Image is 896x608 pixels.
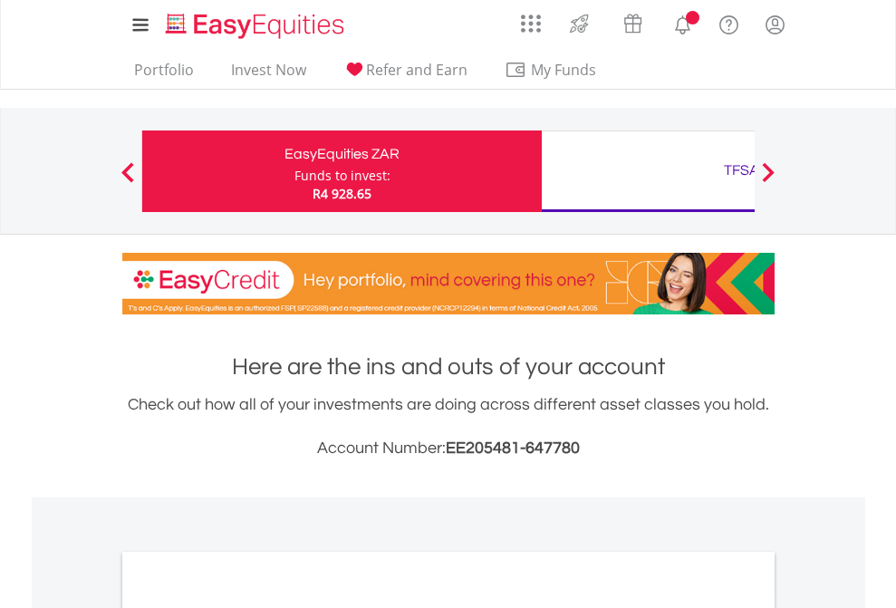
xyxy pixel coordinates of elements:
a: Notifications [660,5,706,41]
a: Invest Now [224,61,313,89]
div: Check out how all of your investments are doing across different asset classes you hold. [122,392,775,461]
a: Portfolio [127,61,201,89]
a: AppsGrid [509,5,553,34]
div: EasyEquities ZAR [153,141,531,167]
a: Home page [159,5,352,41]
span: Refer and Earn [366,60,467,80]
a: My Profile [752,5,798,44]
button: Previous [110,171,146,189]
h1: Here are the ins and outs of your account [122,351,775,383]
span: My Funds [505,58,623,82]
img: grid-menu-icon.svg [521,14,541,34]
a: Refer and Earn [336,61,475,89]
span: R4 928.65 [313,185,371,202]
img: vouchers-v2.svg [618,9,648,38]
img: thrive-v2.svg [564,9,594,38]
h3: Account Number: [122,436,775,461]
a: Vouchers [606,5,660,38]
img: EasyEquities_Logo.png [162,11,352,41]
div: Funds to invest: [294,167,390,185]
a: FAQ's and Support [706,5,752,41]
img: EasyCredit Promotion Banner [122,253,775,314]
span: EE205481-647780 [446,439,580,457]
button: Next [750,171,786,189]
